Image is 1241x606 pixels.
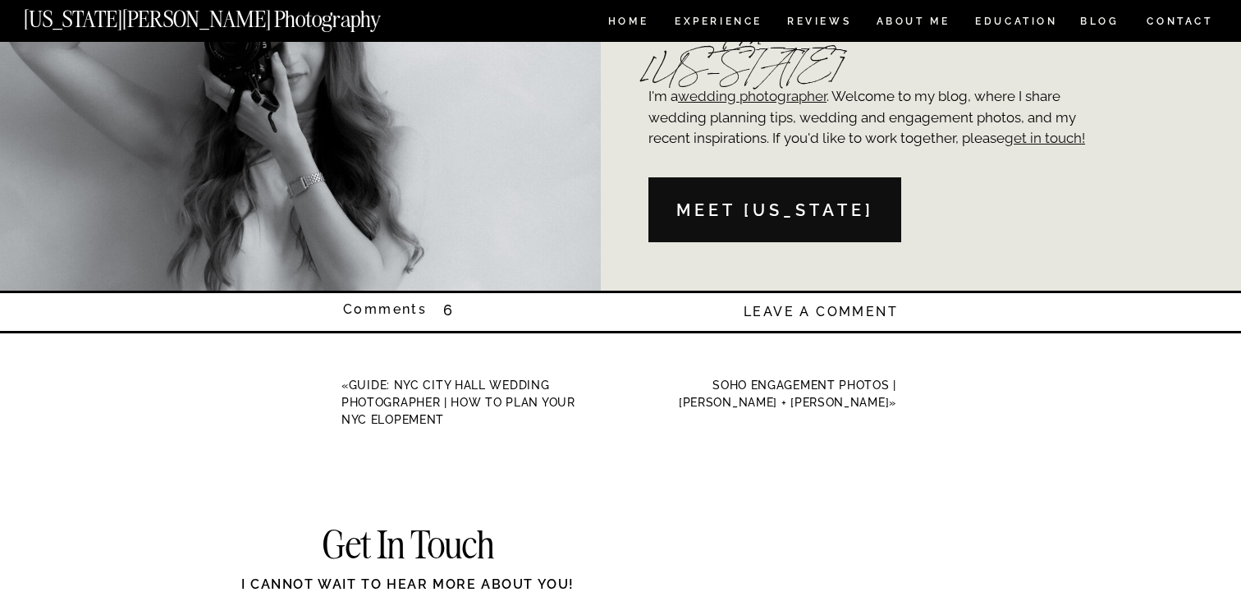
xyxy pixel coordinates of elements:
[439,160,803,172] a: Find out if I’m available for your Engagement Photos
[443,301,512,323] div: 6
[876,16,950,30] a: ABOUT ME
[648,86,1097,177] p: I'm a . Welcome to my blog, where I share wedding planning tips, wedding and engagement photos, a...
[24,8,436,22] a: [US_STATE][PERSON_NAME] Photography
[343,303,518,321] a: Comments
[1146,12,1214,30] a: CONTACT
[243,526,573,567] h2: Get In Touch
[679,379,896,409] a: SOHO Engagement Photos | [PERSON_NAME] + [PERSON_NAME]
[1080,16,1120,30] a: BLOG
[715,302,898,321] a: LEAVE A COMMENT
[678,88,827,104] a: wedding photographer
[973,16,1060,30] a: EDUCATION
[605,16,652,30] a: HOME
[650,377,896,411] h3: »
[1005,130,1085,146] a: get in touch!
[341,377,588,429] h3: «
[341,379,575,426] a: Guide: NYC City Hall Wedding Photographer | How to Plan Your NYC Elopement
[675,16,761,30] a: Experience
[787,16,849,30] a: REVIEWS
[655,198,895,224] a: Meet [US_STATE]
[641,26,844,57] h2: I'm [US_STATE]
